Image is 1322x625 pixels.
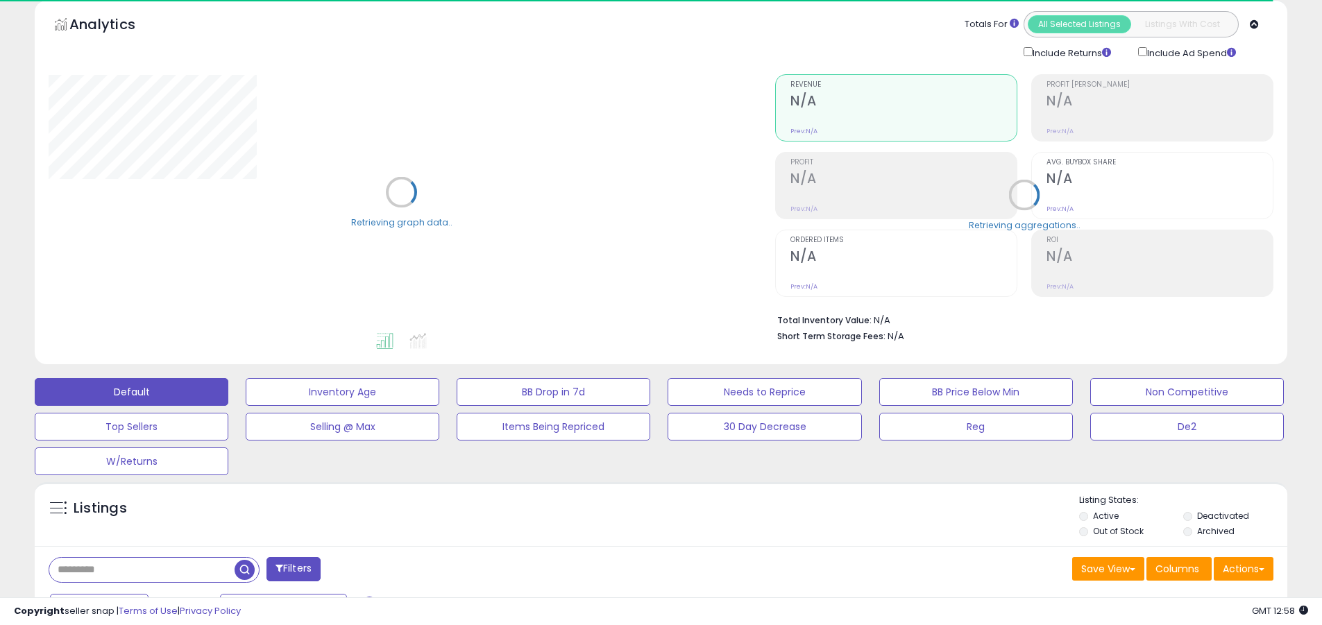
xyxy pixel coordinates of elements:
[14,604,65,617] strong: Copyright
[1128,44,1258,60] div: Include Ad Spend
[879,378,1073,406] button: BB Price Below Min
[457,378,650,406] button: BB Drop in 7d
[457,413,650,440] button: Items Being Repriced
[180,604,241,617] a: Privacy Policy
[35,378,228,406] button: Default
[351,216,452,228] div: Retrieving graph data..
[1072,557,1144,581] button: Save View
[1013,44,1128,60] div: Include Returns
[1197,510,1249,522] label: Deactivated
[50,594,149,617] button: Last 30 Days
[35,447,228,475] button: W/Returns
[246,378,439,406] button: Inventory Age
[1090,378,1284,406] button: Non Competitive
[1252,604,1308,617] span: 2025-08-12 12:58 GMT
[969,219,1081,231] div: Retrieving aggregations..
[1090,413,1284,440] button: De2
[119,604,178,617] a: Terms of Use
[220,594,347,617] button: Jun-13 - [DATE]-12
[668,413,861,440] button: 30 Day Decrease
[1197,525,1235,537] label: Archived
[69,15,162,37] h5: Analytics
[14,605,241,618] div: seller snap | |
[35,413,228,440] button: Top Sellers
[668,378,861,406] button: Needs to Reprice
[1079,494,1287,507] p: Listing States:
[1146,557,1212,581] button: Columns
[74,499,127,518] h5: Listings
[1155,562,1199,576] span: Columns
[1130,15,1234,33] button: Listings With Cost
[246,413,439,440] button: Selling @ Max
[1028,15,1131,33] button: All Selected Listings
[1214,557,1273,581] button: Actions
[879,413,1073,440] button: Reg
[1093,525,1144,537] label: Out of Stock
[965,18,1019,31] div: Totals For
[1093,510,1119,522] label: Active
[266,557,321,581] button: Filters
